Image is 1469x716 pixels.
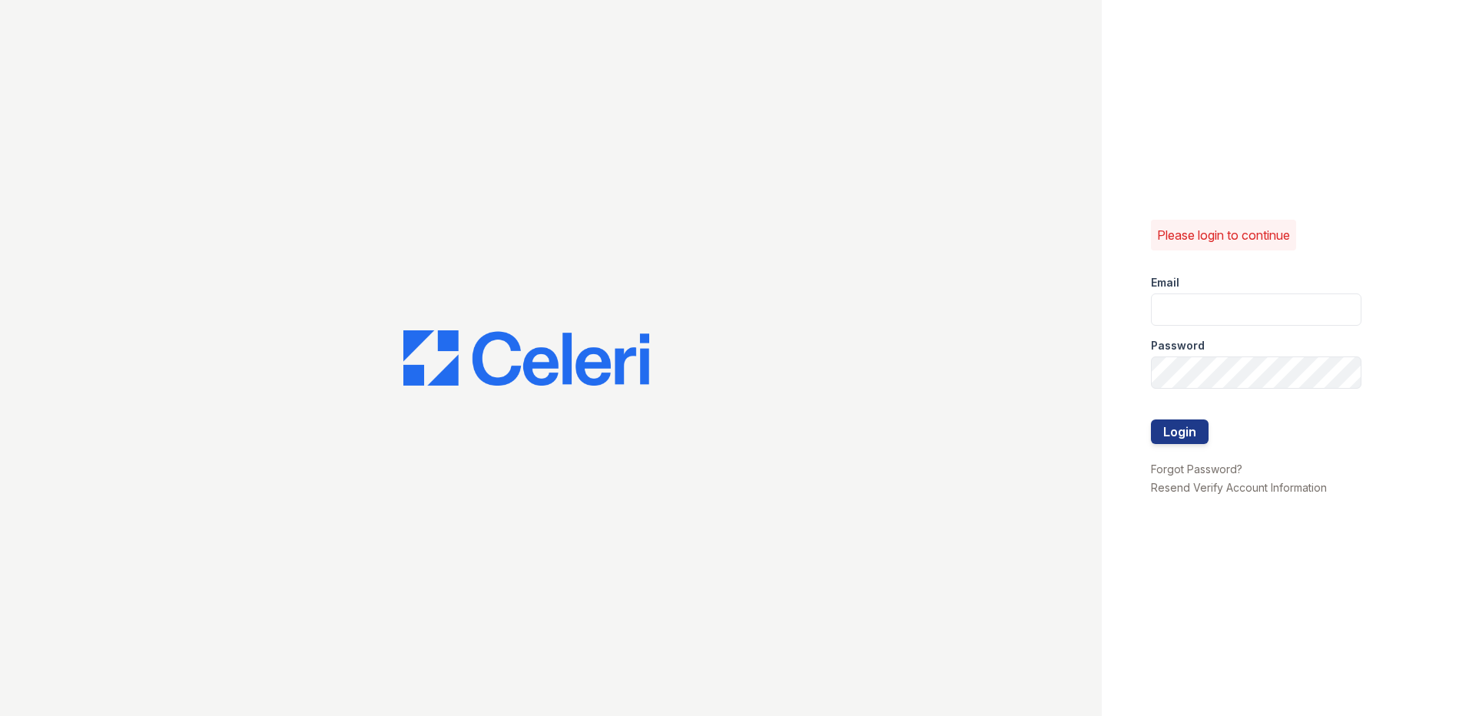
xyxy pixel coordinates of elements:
label: Password [1151,338,1205,353]
img: CE_Logo_Blue-a8612792a0a2168367f1c8372b55b34899dd931a85d93a1a3d3e32e68fde9ad4.png [403,330,649,386]
a: Resend Verify Account Information [1151,481,1327,494]
p: Please login to continue [1157,226,1290,244]
button: Login [1151,419,1209,444]
a: Forgot Password? [1151,462,1242,476]
label: Email [1151,275,1179,290]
